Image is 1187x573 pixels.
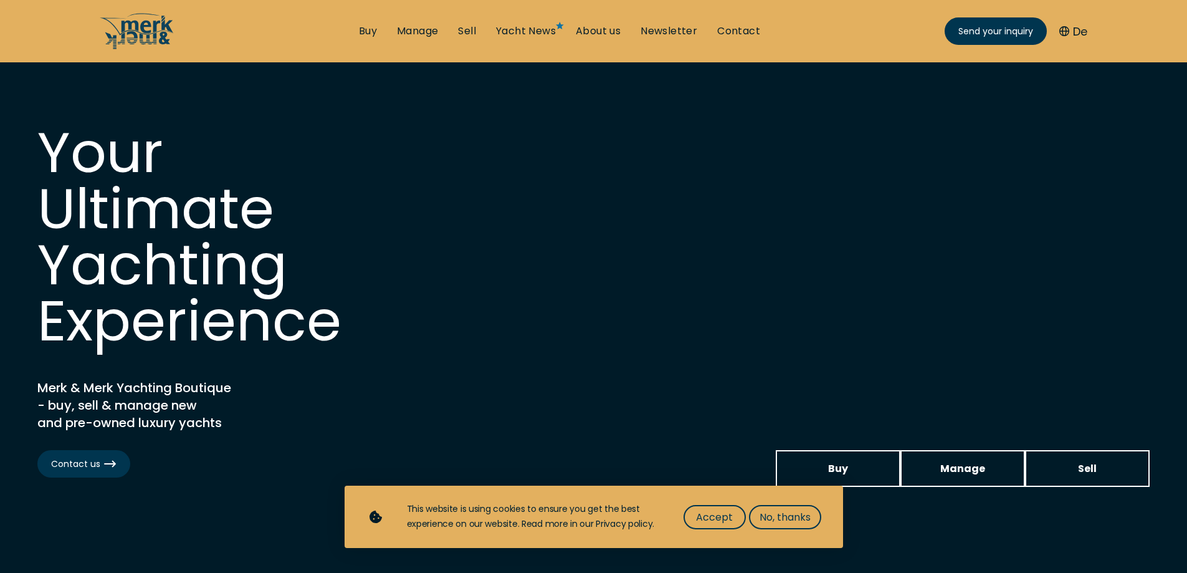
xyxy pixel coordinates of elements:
h1: Your Ultimate Yachting Experience [37,125,411,349]
button: Accept [684,505,746,529]
a: Manage [900,450,1025,487]
a: Sell [1025,450,1150,487]
a: Privacy policy [596,518,652,530]
span: No, thanks [760,509,811,525]
span: Send your inquiry [958,25,1033,38]
h2: Merk & Merk Yachting Boutique - buy, sell & manage new and pre-owned luxury yachts [37,379,349,431]
a: Manage [397,24,438,38]
span: Buy [828,461,848,476]
a: Contact us [37,450,130,478]
a: Contact [717,24,760,38]
span: Accept [696,509,733,525]
div: This website is using cookies to ensure you get the best experience on our website. Read more in ... [407,502,659,532]
a: Buy [359,24,377,38]
span: Sell [1078,461,1097,476]
a: Sell [458,24,476,38]
a: Send your inquiry [945,17,1047,45]
button: No, thanks [749,505,821,529]
a: About us [576,24,621,38]
button: De [1059,23,1087,40]
span: Contact us [51,458,117,471]
a: Yacht News [496,24,556,38]
span: Manage [940,461,985,476]
a: Newsletter [641,24,697,38]
a: Buy [776,450,900,487]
